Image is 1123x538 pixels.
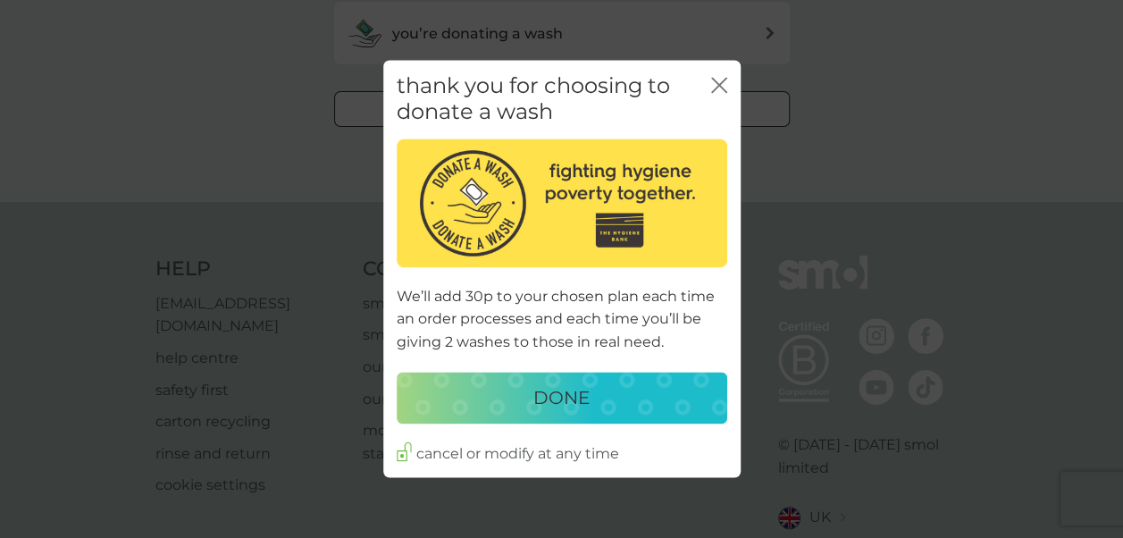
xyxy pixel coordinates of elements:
[416,441,619,465] p: cancel or modify at any time
[397,73,698,125] h2: thank you for choosing to donate a wash
[397,285,727,354] p: We’ll add 30p to your chosen plan each time an order processes and each time you’ll be giving 2 w...
[711,77,727,96] button: close
[533,383,590,412] p: DONE
[397,372,727,424] button: DONE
